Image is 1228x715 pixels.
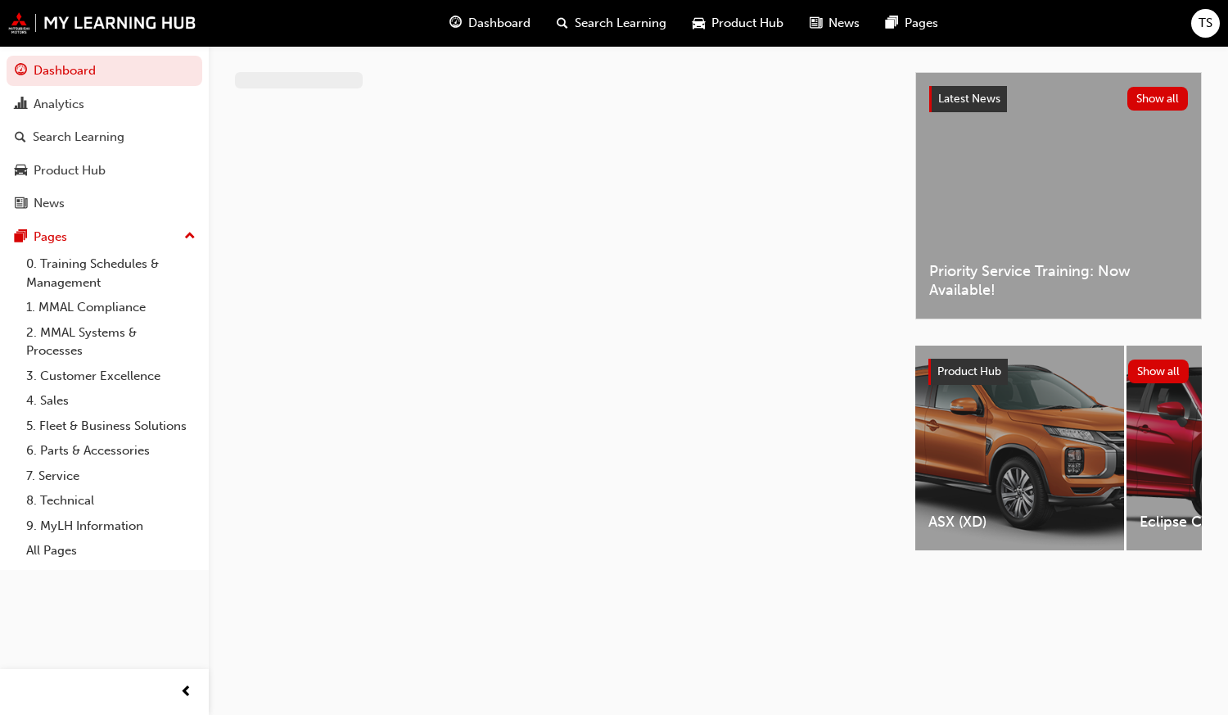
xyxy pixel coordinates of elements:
span: news-icon [810,13,822,34]
a: 5. Fleet & Business Solutions [20,414,202,439]
span: Pages [905,14,938,33]
span: up-icon [184,226,196,247]
span: guage-icon [15,64,27,79]
a: news-iconNews [797,7,873,40]
button: Pages [7,222,202,252]
a: guage-iconDashboard [436,7,544,40]
div: News [34,194,65,213]
button: DashboardAnalyticsSearch LearningProduct HubNews [7,52,202,222]
a: pages-iconPages [873,7,951,40]
a: 0. Training Schedules & Management [20,251,202,295]
div: Product Hub [34,161,106,180]
span: Latest News [938,92,1000,106]
button: Show all [1127,87,1189,111]
a: Latest NewsShow all [929,86,1188,112]
a: Dashboard [7,56,202,86]
button: Show all [1128,360,1190,383]
a: 7. Service [20,464,202,489]
a: 3. Customer Excellence [20,364,202,389]
span: Product Hub [711,14,783,33]
span: search-icon [557,13,568,34]
a: Product HubShow all [928,359,1189,385]
span: News [828,14,860,33]
span: TS [1199,14,1212,33]
a: Product Hub [7,156,202,186]
span: guage-icon [449,13,462,34]
span: news-icon [15,197,27,211]
span: Dashboard [468,14,530,33]
span: pages-icon [15,230,27,245]
a: 6. Parts & Accessories [20,438,202,464]
a: 1. MMAL Compliance [20,295,202,320]
span: Search Learning [575,14,666,33]
div: Analytics [34,95,84,114]
span: car-icon [693,13,705,34]
span: car-icon [15,164,27,179]
span: ASX (XD) [928,513,1111,532]
a: Search Learning [7,122,202,152]
span: pages-icon [886,13,898,34]
button: TS [1191,9,1220,38]
a: 2. MMAL Systems & Processes [20,320,202,364]
span: chart-icon [15,97,27,112]
a: 9. MyLH Information [20,514,202,539]
span: Product Hub [937,364,1001,378]
a: News [7,188,202,219]
a: 4. Sales [20,388,202,414]
a: Analytics [7,89,202,120]
a: 8. Technical [20,488,202,514]
span: search-icon [15,130,26,145]
a: Latest NewsShow allPriority Service Training: Now Available! [915,72,1202,319]
span: Priority Service Training: Now Available! [929,262,1188,299]
a: search-iconSearch Learning [544,7,679,40]
img: mmal [8,12,196,34]
a: car-iconProduct Hub [679,7,797,40]
div: Pages [34,228,67,247]
a: ASX (XD) [915,346,1124,550]
span: prev-icon [180,682,192,703]
a: All Pages [20,538,202,563]
div: Search Learning [33,128,124,147]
